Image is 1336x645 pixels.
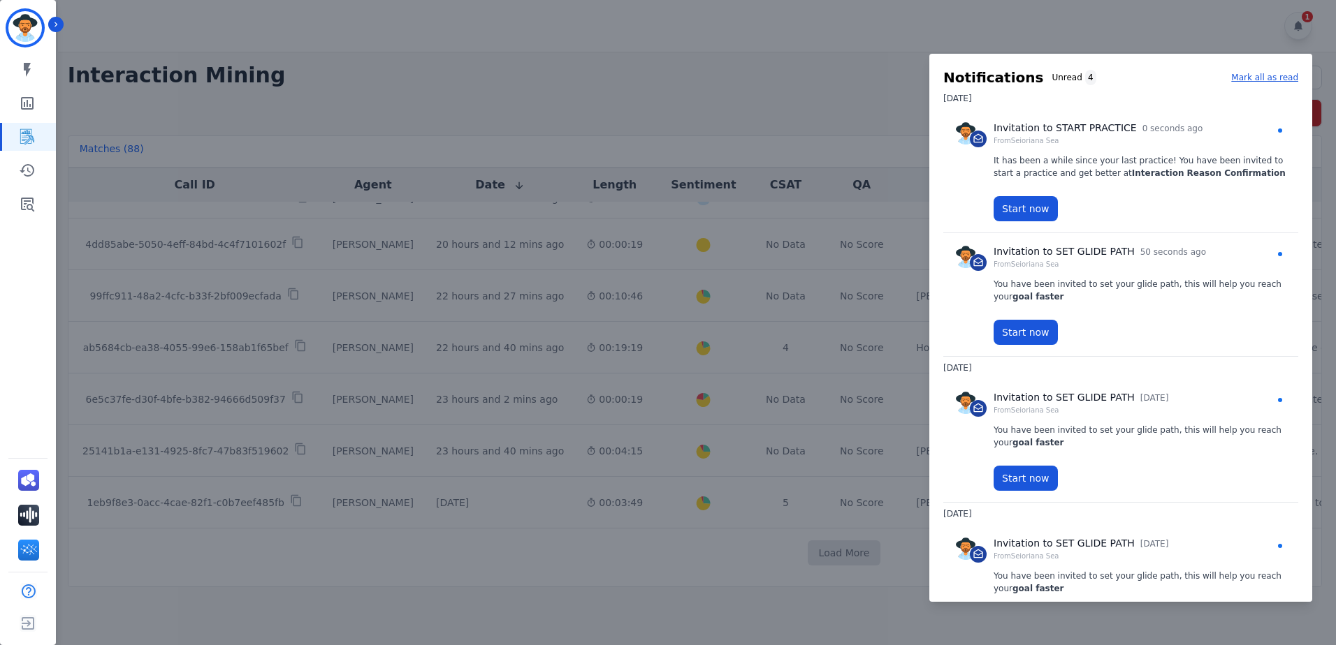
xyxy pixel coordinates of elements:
p: From Seioriana Sea [994,551,1168,561]
p: From Seioriana Sea [994,259,1206,269]
p: It has been a while since your last practice! You have been invited to start a practice and get b... [994,154,1287,179]
p: From Seioriana Sea [994,405,1168,415]
p: Invitation to START PRACTICE [994,121,1137,135]
p: Invitation to SET GLIDE PATH [994,390,1135,405]
p: 50 seconds ago [1140,246,1206,258]
img: Rounded avatar [954,122,977,144]
p: From Seioriana Sea [994,135,1203,146]
strong: goal faster [1012,438,1063,447]
h2: Notifications [943,68,1043,87]
strong: goal faster [1012,584,1063,593]
p: Invitation to SET GLIDE PATH [994,536,1135,551]
h3: [DATE] [943,87,1298,110]
p: 0 seconds ago [1142,122,1203,135]
p: Mark all as read [1231,71,1298,84]
p: You have been invited to set your glide path, this will help you reach your [994,570,1287,595]
p: Unread [1052,71,1082,84]
img: Rounded avatar [954,392,977,414]
p: [DATE] [1140,537,1169,550]
p: [DATE] [1140,392,1169,404]
p: You have been invited to set your glide path, this will help you reach your [994,278,1287,303]
button: Start now [994,320,1058,345]
p: Invitation to SET GLIDE PATH [994,244,1135,259]
img: Bordered avatar [8,11,42,45]
img: Rounded avatar [954,246,977,268]
p: You have been invited to set your glide path, this will help you reach your [994,424,1287,449]
div: 4 [1085,70,1096,85]
h3: [DATE] [943,503,1298,525]
strong: Interaction Reason Confirmation [1132,168,1286,178]
button: Start now [994,196,1058,221]
strong: goal faster [1012,292,1063,302]
h3: [DATE] [943,357,1298,379]
button: Start now [994,466,1058,491]
img: Rounded avatar [954,537,977,560]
